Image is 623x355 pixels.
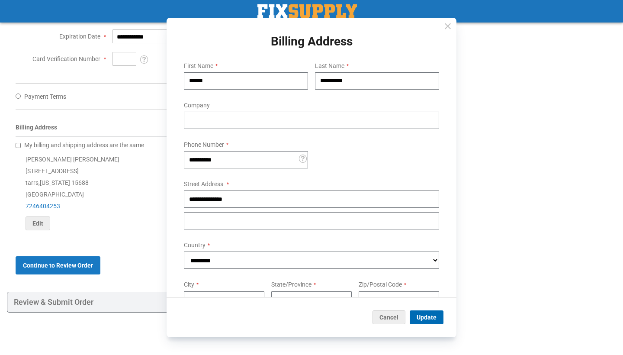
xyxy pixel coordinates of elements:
div: Billing Address [16,123,392,136]
div: Review & Submit Order [7,292,400,313]
span: Expiration Date [59,33,100,40]
span: Continue to Review Order [23,262,93,269]
a: store logo [257,4,357,18]
button: Edit [26,216,50,230]
span: Street Address [184,181,223,187]
div: [PERSON_NAME] [PERSON_NAME] [STREET_ADDRESS] tarrs , 15688 [GEOGRAPHIC_DATA] [16,154,392,230]
h1: Billing Address [177,35,446,48]
span: Zip/Postal Code [359,281,402,288]
span: Company [184,102,210,109]
span: Update [417,314,437,321]
span: Payment Terms [24,93,66,100]
button: Continue to Review Order [16,256,100,274]
a: 7246404253 [26,203,60,210]
span: Last Name [315,62,344,69]
span: Card Verification Number [32,55,100,62]
span: [US_STATE] [40,179,70,186]
span: Phone Number [184,141,224,148]
button: Update [410,310,443,324]
span: State/Province [271,281,311,288]
span: Edit [32,220,43,227]
img: Fix Industrial Supply [257,4,357,18]
span: Cancel [379,314,398,321]
span: City [184,281,194,288]
button: Cancel [373,310,405,324]
span: First Name [184,62,213,69]
span: My billing and shipping address are the same [24,142,144,148]
span: Country [184,242,206,248]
